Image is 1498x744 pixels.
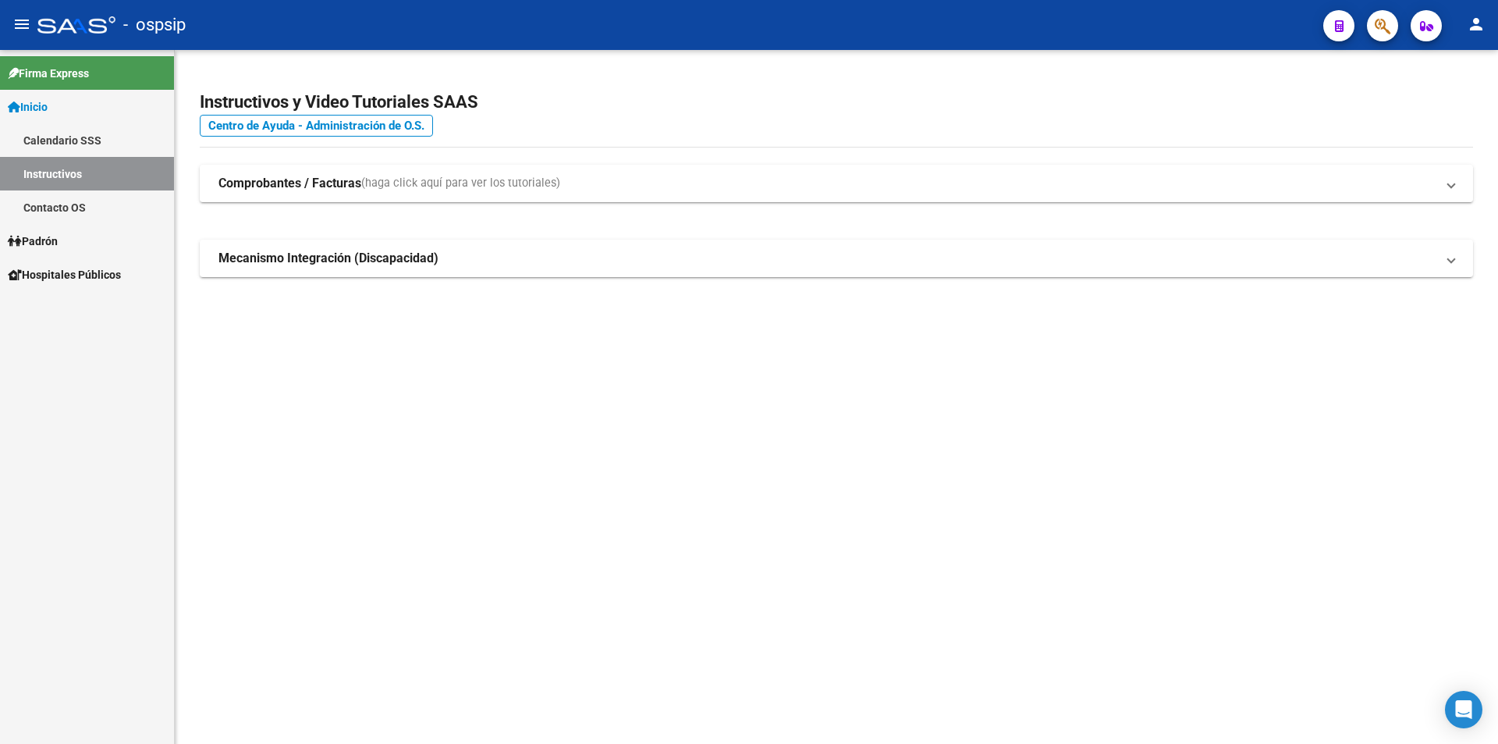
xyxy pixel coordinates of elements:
[8,233,58,250] span: Padrón
[200,240,1473,277] mat-expansion-panel-header: Mecanismo Integración (Discapacidad)
[218,250,438,267] strong: Mecanismo Integración (Discapacidad)
[218,175,361,192] strong: Comprobantes / Facturas
[8,65,89,82] span: Firma Express
[12,15,31,34] mat-icon: menu
[361,175,560,192] span: (haga click aquí para ver los tutoriales)
[1467,15,1486,34] mat-icon: person
[200,165,1473,202] mat-expansion-panel-header: Comprobantes / Facturas(haga click aquí para ver los tutoriales)
[200,87,1473,117] h2: Instructivos y Video Tutoriales SAAS
[8,266,121,283] span: Hospitales Públicos
[8,98,48,116] span: Inicio
[200,115,433,137] a: Centro de Ayuda - Administración de O.S.
[123,8,186,42] span: - ospsip
[1445,691,1482,728] div: Open Intercom Messenger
